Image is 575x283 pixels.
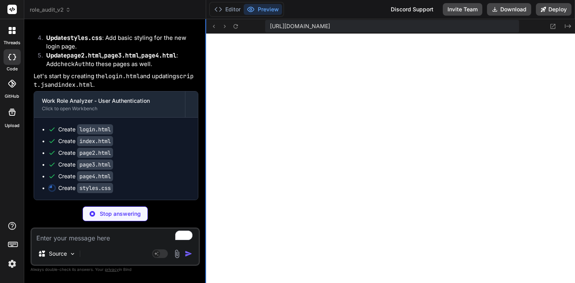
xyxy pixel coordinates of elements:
[105,72,140,80] code: login.html
[77,136,113,146] code: index.html
[7,66,18,72] label: code
[58,81,93,89] code: index.html
[69,251,76,257] img: Pick Models
[67,52,102,59] code: page2.html
[536,3,571,16] button: Deploy
[77,183,113,193] code: styles.css
[77,171,113,181] code: page4.html
[141,52,176,59] code: page4.html
[386,3,438,16] div: Discord Support
[30,6,71,14] span: role_audit_v2
[42,106,177,112] div: Click to open Workbench
[67,34,102,42] code: styles.css
[58,184,113,192] div: Create
[172,249,181,258] img: attachment
[34,91,185,117] button: Work Role Analyzer - User AuthenticationClick to open Workbench
[5,93,19,100] label: GitHub
[34,72,198,90] p: Let's start by creating the and updating and .
[58,149,113,157] div: Create
[46,52,176,59] strong: Update , ,
[5,122,20,129] label: Upload
[105,267,119,272] span: privacy
[4,39,20,46] label: threads
[40,51,198,69] li: : Add to these pages as well.
[206,34,575,283] iframe: To enrich screen reader interactions, please activate Accessibility in Grammarly extension settings
[31,266,200,273] p: Always double-check its answers. Your in Bind
[58,137,113,145] div: Create
[77,159,113,170] code: page3.html
[104,52,139,59] code: page3.html
[58,125,113,133] div: Create
[58,172,113,180] div: Create
[49,250,67,258] p: Source
[42,97,177,105] div: Work Role Analyzer - User Authentication
[270,22,330,30] span: [URL][DOMAIN_NAME]
[487,3,531,16] button: Download
[244,4,282,15] button: Preview
[100,210,141,218] p: Stop answering
[443,3,482,16] button: Invite Team
[40,34,198,51] li: : Add basic styling for the new login page.
[77,148,113,158] code: page2.html
[77,124,113,134] code: login.html
[5,257,19,270] img: settings
[46,34,102,41] strong: Update
[58,161,113,168] div: Create
[211,4,244,15] button: Editor
[57,60,89,68] code: checkAuth
[32,229,199,243] textarea: To enrich screen reader interactions, please activate Accessibility in Grammarly extension settings
[185,250,192,258] img: icon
